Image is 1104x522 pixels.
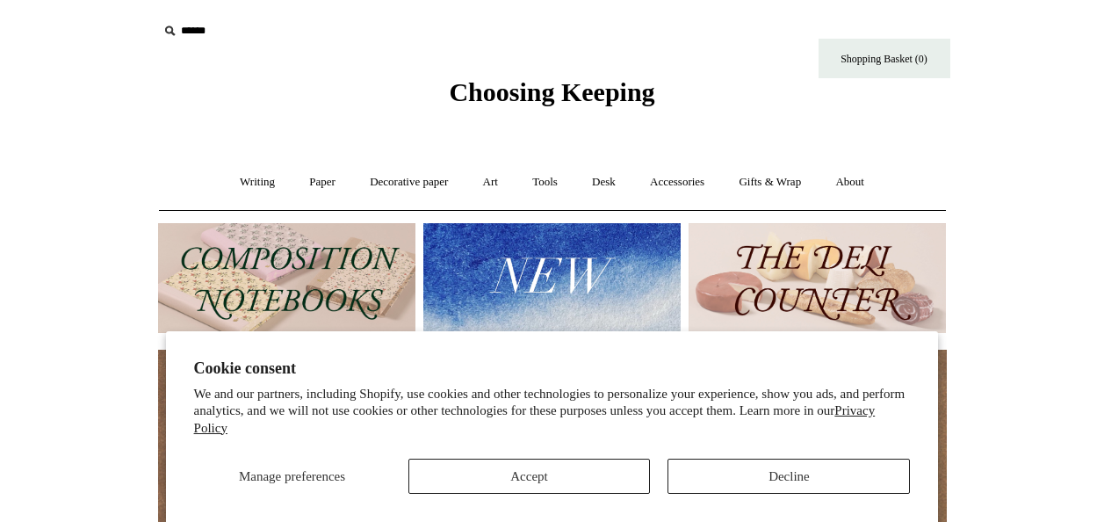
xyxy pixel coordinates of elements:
a: Tools [516,159,574,206]
img: 202302 Composition ledgers.jpg__PID:69722ee6-fa44-49dd-a067-31375e5d54ec [158,223,415,333]
a: Writing [224,159,291,206]
img: New.jpg__PID:f73bdf93-380a-4a35-bcfe-7823039498e1 [423,223,681,333]
a: Choosing Keeping [449,91,654,104]
a: Accessories [634,159,720,206]
a: Shopping Basket (0) [819,39,950,78]
a: Decorative paper [354,159,464,206]
a: Privacy Policy [194,403,876,435]
h2: Cookie consent [194,359,911,378]
p: We and our partners, including Shopify, use cookies and other technologies to personalize your ex... [194,386,911,438]
a: Desk [576,159,631,206]
a: Art [467,159,514,206]
span: Choosing Keeping [449,77,654,106]
a: Paper [293,159,351,206]
img: The Deli Counter [689,223,946,333]
a: Gifts & Wrap [723,159,817,206]
button: Accept [408,459,651,494]
a: About [819,159,880,206]
button: Manage preferences [194,459,391,494]
span: Manage preferences [239,469,345,483]
button: Decline [667,459,910,494]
